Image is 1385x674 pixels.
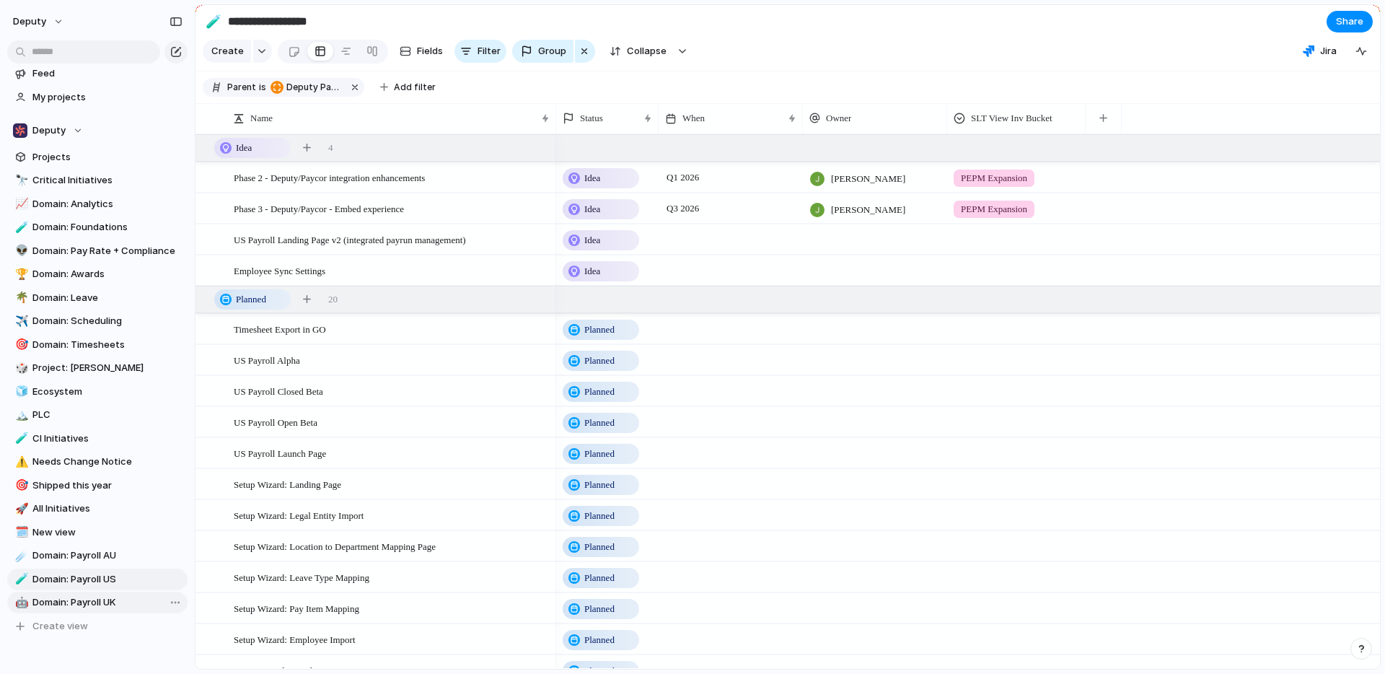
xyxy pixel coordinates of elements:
a: 🏔️PLC [7,404,188,426]
span: Project: [PERSON_NAME] [32,361,183,375]
a: 🌴Domain: Leave [7,287,188,309]
span: Domain: Foundations [32,220,183,235]
span: US Payroll Alpha [234,351,300,368]
span: Ecosystem [32,385,183,399]
a: 🗓️New view [7,522,188,543]
div: 🧪 [15,219,25,236]
button: Add filter [371,77,444,97]
span: Planned [584,540,615,554]
span: Timesheet Export in GO [234,320,326,337]
button: 🧪 [202,10,225,33]
span: Domain: Pay Rate + Compliance [32,244,183,258]
a: 📈Domain: Analytics [7,193,188,215]
span: Planned [584,385,615,399]
span: [PERSON_NAME] [831,172,905,186]
button: 🧪 [13,572,27,587]
button: Jira [1297,40,1342,62]
a: ⚠️Needs Change Notice [7,451,188,473]
a: 🧪Domain: Foundations [7,216,188,238]
span: Deputy Payroll - US [286,81,343,94]
div: 🎯Shipped this year [7,475,188,496]
span: Domain: Payroll US [32,572,183,587]
div: 🎯 [15,336,25,353]
span: Phase 2 - Deputy/Paycor integration enhancements [234,169,425,185]
div: 🧪CI Initiatives [7,428,188,450]
span: Phase 3 - Deputy/Paycor - Embed experience [234,200,404,216]
button: ☄️ [13,548,27,563]
span: Planned [584,447,615,461]
div: 🏔️ [15,407,25,424]
div: 👽 [15,242,25,259]
span: Planned [584,416,615,430]
div: 🏆 [15,266,25,283]
button: ⚠️ [13,455,27,469]
button: Group [512,40,573,63]
span: SLT View Inv Bucket [971,111,1052,126]
div: ✈️Domain: Scheduling [7,310,188,332]
span: Planned [236,292,266,307]
button: Fields [394,40,449,63]
span: deputy [13,14,46,29]
button: 🏆 [13,267,27,281]
button: Collapse [601,40,674,63]
span: Planned [584,571,615,585]
div: 🌴 [15,289,25,306]
button: 🔭 [13,173,27,188]
a: ☄️Domain: Payroll AU [7,545,188,566]
button: Deputy [7,120,188,141]
div: ✈️ [15,313,25,330]
span: Employee Sync Settings [234,262,325,279]
span: Setup Wizard: Landing Page [234,476,341,492]
div: 🏆Domain: Awards [7,263,188,285]
div: 🧪 [15,430,25,447]
span: Name [250,111,273,126]
button: 🚀 [13,502,27,516]
span: Setup Wizard: Leave Type Mapping [234,569,369,585]
span: Idea [584,171,600,185]
span: Shipped this year [32,478,183,493]
button: 🏔️ [13,408,27,422]
span: Feed [32,66,183,81]
button: 🤖 [13,595,27,610]
span: Setup Wizard: Pay Item Mapping [234,600,359,616]
span: Planned [584,323,615,337]
span: Projects [32,150,183,165]
span: Domain: Scheduling [32,314,183,328]
span: Q1 2026 [663,169,703,186]
button: 🎯 [13,338,27,352]
span: Domain: Awards [32,267,183,281]
div: 🎯 [15,477,25,494]
button: Deputy Payroll - US [268,79,346,95]
span: 4 [328,141,333,155]
span: Filter [478,44,501,58]
a: 👽Domain: Pay Rate + Compliance [7,240,188,262]
span: 20 [328,292,338,307]
span: Idea [236,141,252,155]
span: Idea [584,264,600,279]
div: ⚠️ [15,454,25,471]
a: 🎲Project: [PERSON_NAME] [7,357,188,379]
span: Add filter [394,81,436,94]
a: 🎯Domain: Timesheets [7,334,188,356]
div: 🤖 [15,595,25,611]
a: Feed [7,63,188,84]
span: Domain: Leave [32,291,183,305]
span: When [682,111,705,126]
button: Create view [7,616,188,637]
div: 🚀 [15,501,25,517]
a: 🧪Domain: Payroll US [7,569,188,590]
button: 🎲 [13,361,27,375]
span: Q3 2026 [663,200,703,217]
div: 🧊 [15,383,25,400]
a: 🤖Domain: Payroll UK [7,592,188,613]
span: My projects [32,90,183,105]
